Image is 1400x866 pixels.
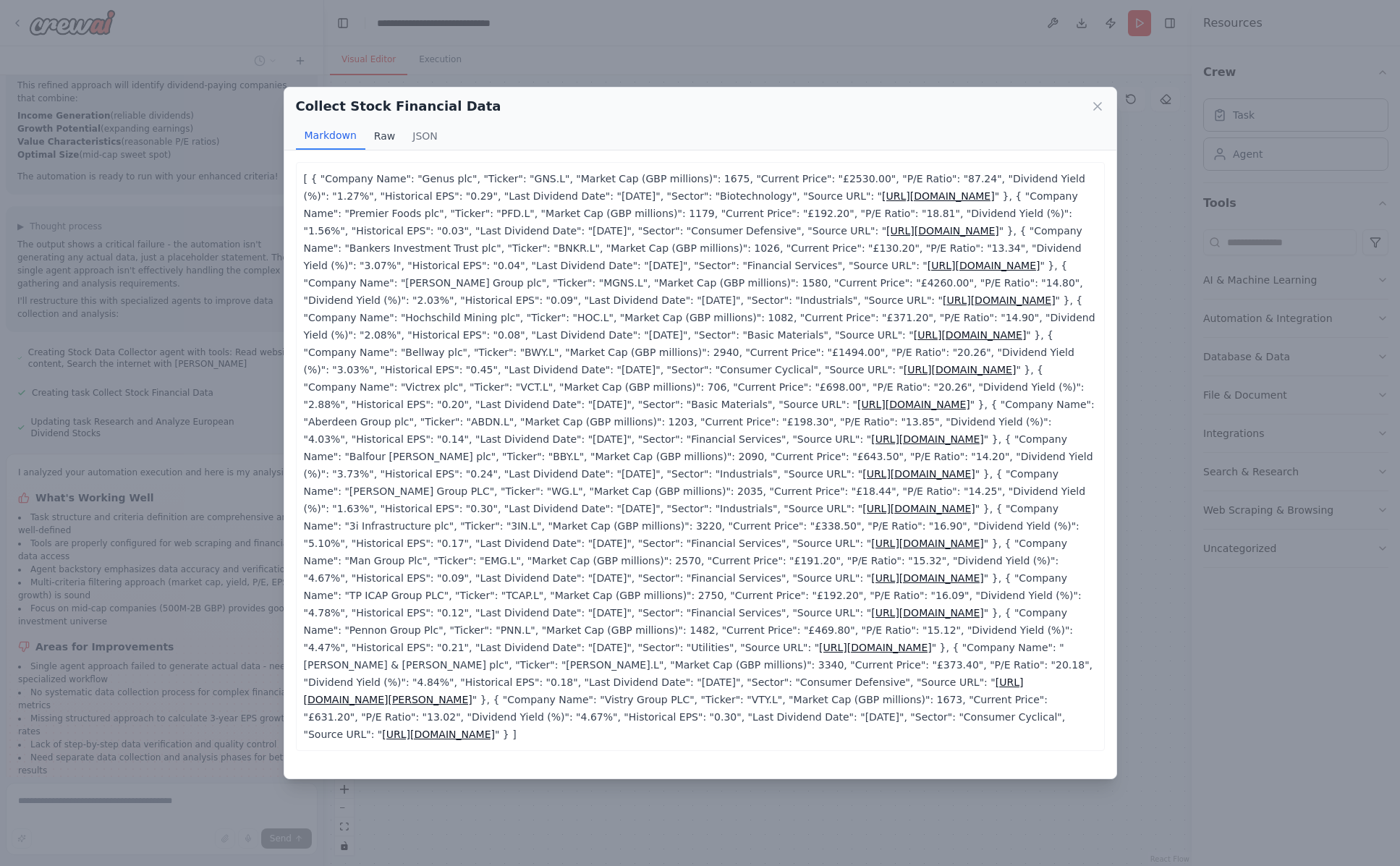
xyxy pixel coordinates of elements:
[296,122,365,150] button: Markdown
[882,190,995,202] a: [URL][DOMAIN_NAME]
[365,122,404,150] button: Raw
[943,294,1056,306] a: [URL][DOMAIN_NAME]
[862,503,975,514] a: [URL][DOMAIN_NAME]
[886,225,999,237] a: [URL][DOMAIN_NAME]
[871,433,984,445] a: [URL][DOMAIN_NAME]
[404,122,446,150] button: JSON
[871,572,984,584] a: [URL][DOMAIN_NAME]
[904,364,1017,375] a: [URL][DOMAIN_NAME]
[857,399,970,410] a: [URL][DOMAIN_NAME]
[871,538,984,549] a: [URL][DOMAIN_NAME]
[304,170,1097,743] p: [ { "Company Name": "Genus plc", "Ticker": "GNS.L", "Market Cap (GBP millions)": 1675, "Current P...
[296,96,501,116] h2: Collect Stock Financial Data
[914,329,1027,341] a: [URL][DOMAIN_NAME]
[304,676,1024,705] a: [URL][DOMAIN_NAME][PERSON_NAME]
[871,607,984,619] a: [URL][DOMAIN_NAME]
[862,468,975,480] a: [URL][DOMAIN_NAME]
[382,729,495,740] a: [URL][DOMAIN_NAME]
[819,642,932,653] a: [URL][DOMAIN_NAME]
[928,260,1040,271] a: [URL][DOMAIN_NAME]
